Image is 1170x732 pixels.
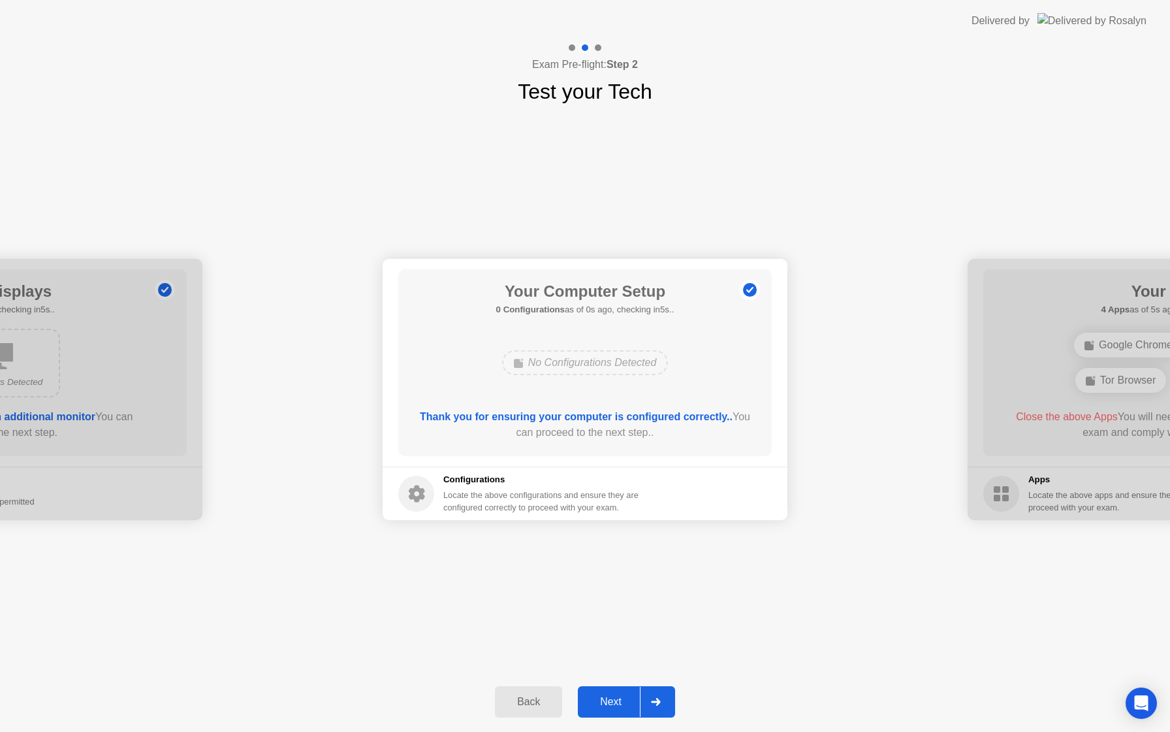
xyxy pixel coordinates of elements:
h1: Your Computer Setup [496,280,674,303]
b: Thank you for ensuring your computer is configured correctly.. [420,411,733,422]
b: 0 Configurations [496,305,565,314]
h4: Exam Pre-flight: [532,57,638,73]
div: Next [582,696,640,708]
div: Back [499,696,558,708]
button: Next [578,686,675,718]
b: Step 2 [607,59,638,70]
button: Back [495,686,562,718]
h1: Test your Tech [518,76,652,107]
h5: Configurations [443,473,641,486]
div: Delivered by [972,13,1030,29]
div: Open Intercom Messenger [1126,688,1157,719]
h5: as of 0s ago, checking in5s.. [496,303,674,316]
div: No Configurations Detected [502,350,669,375]
img: Delivered by Rosalyn [1037,13,1146,28]
div: You can proceed to the next step.. [417,409,753,441]
div: Locate the above configurations and ensure they are configured correctly to proceed with your exam. [443,489,641,514]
